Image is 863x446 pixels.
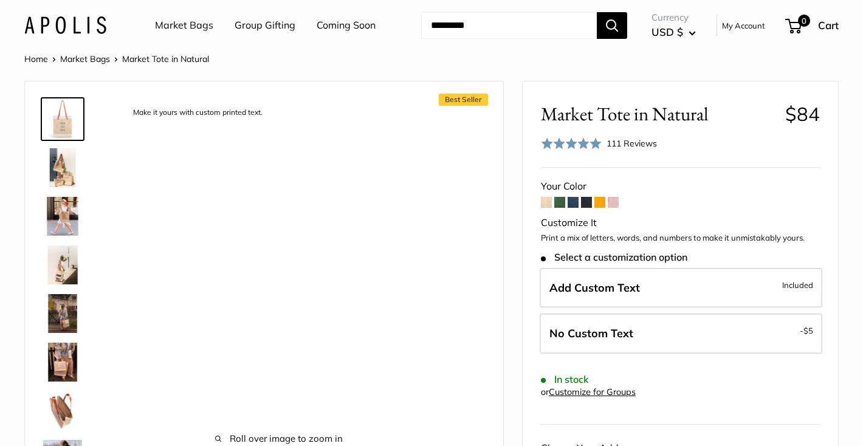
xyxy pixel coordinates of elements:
span: $5 [803,326,813,335]
nav: Breadcrumb [24,51,209,67]
p: Print a mix of letters, words, and numbers to make it unmistakably yours. [541,232,820,244]
img: Market Tote in Natural [43,343,82,382]
div: Customize It [541,214,820,232]
span: In stock [541,374,589,385]
span: Best Seller [439,94,488,106]
a: Market Tote in Natural [41,194,84,238]
a: Coming Soon [317,16,376,35]
div: Make it yours with custom printed text. [127,105,269,121]
span: 111 Reviews [607,138,657,149]
img: description_The Original Market bag in its 4 native styles [43,148,82,187]
div: Your Color [541,177,820,196]
a: description_The Original Market bag in its 4 native styles [41,146,84,190]
span: Select a customization option [541,252,687,263]
input: Search... [421,12,597,39]
a: 0 Cart [786,16,839,35]
span: Currency [652,9,696,26]
a: description_Effortless style that elevates every moment [41,243,84,287]
button: Search [597,12,627,39]
a: description_Water resistant inner liner. [41,389,84,433]
label: Add Custom Text [540,268,822,308]
span: - [800,323,813,338]
a: description_Make it yours with custom printed text. [41,97,84,141]
a: Group Gifting [235,16,295,35]
a: Home [24,53,48,64]
span: Market Tote in Natural [122,53,209,64]
span: Add Custom Text [549,281,640,295]
a: My Account [722,18,765,33]
a: Market Tote in Natural [41,340,84,384]
span: $84 [785,102,820,126]
a: Market Tote in Natural [41,292,84,335]
img: Apolis [24,16,106,34]
img: description_Water resistant inner liner. [43,391,82,430]
a: Market Bags [155,16,213,35]
span: Included [782,278,813,292]
img: description_Make it yours with custom printed text. [43,100,82,139]
span: Cart [818,19,839,32]
a: Customize for Groups [549,386,636,397]
img: Market Tote in Natural [43,197,82,236]
span: Market Tote in Natural [541,103,776,125]
img: description_Effortless style that elevates every moment [43,245,82,284]
label: Leave Blank [540,314,822,354]
span: USD $ [652,26,683,38]
button: USD $ [652,22,696,42]
a: Market Bags [60,53,110,64]
img: Market Tote in Natural [43,294,82,333]
span: No Custom Text [549,326,633,340]
div: or [541,384,636,400]
span: 0 [798,15,810,27]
